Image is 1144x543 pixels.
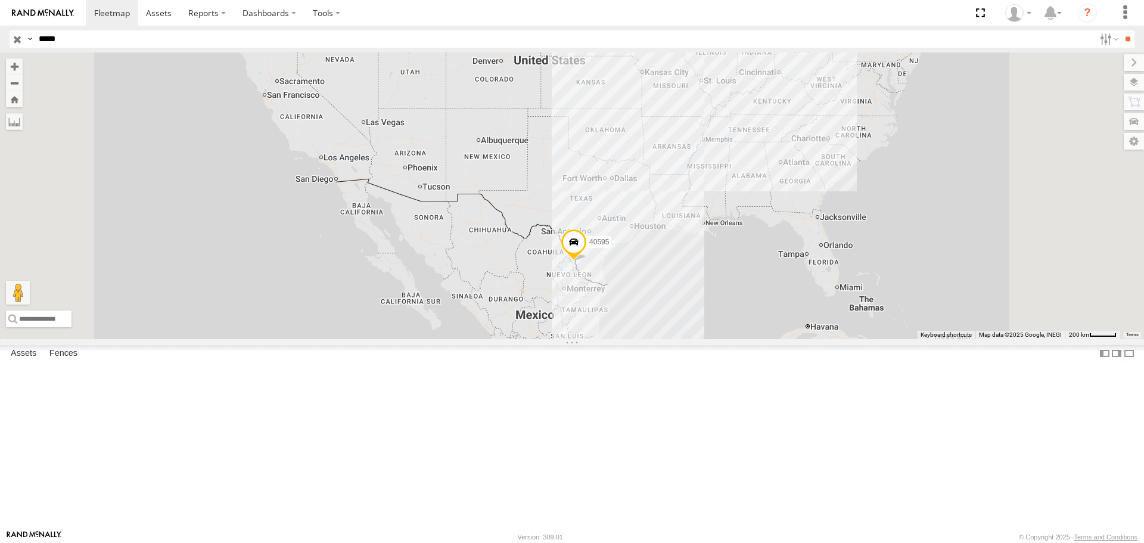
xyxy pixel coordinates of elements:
span: 40595 [589,238,609,246]
label: Search Query [25,30,35,48]
button: Drag Pegman onto the map to open Street View [6,281,30,305]
span: 200 km [1069,331,1089,338]
a: Visit our Website [7,531,61,543]
div: © Copyright 2025 - [1019,533,1137,541]
div: Version: 309.01 [518,533,563,541]
span: Map data ©2025 Google, INEGI [979,331,1062,338]
a: Terms (opens in new tab) [1126,332,1139,337]
label: Hide Summary Table [1123,345,1135,362]
label: Assets [5,346,42,362]
label: Search Filter Options [1095,30,1121,48]
img: rand-logo.svg [12,9,74,17]
button: Map Scale: 200 km per 42 pixels [1065,331,1120,339]
label: Map Settings [1124,133,1144,150]
label: Dock Summary Table to the Right [1111,345,1123,362]
a: Terms and Conditions [1074,533,1137,541]
button: Zoom in [6,58,23,75]
button: Zoom Home [6,91,23,107]
i: ? [1078,4,1097,23]
label: Measure [6,113,23,130]
label: Dock Summary Table to the Left [1099,345,1111,362]
button: Zoom out [6,75,23,91]
div: Caseta Laredo TX [1001,4,1036,22]
button: Keyboard shortcuts [921,331,972,339]
label: Fences [43,346,83,362]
